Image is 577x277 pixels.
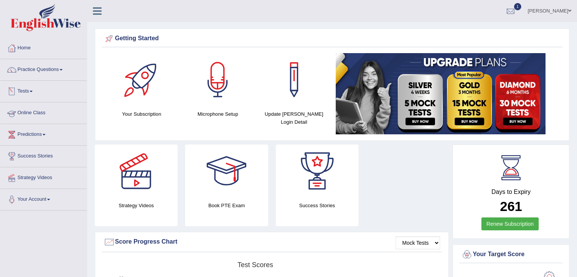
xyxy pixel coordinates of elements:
h4: Microphone Setup [184,110,252,118]
h4: Strategy Videos [95,201,178,209]
a: Predictions [0,124,87,143]
a: Strategy Videos [0,167,87,186]
a: Success Stories [0,146,87,165]
div: Getting Started [104,33,561,44]
tspan: Test scores [237,261,273,269]
h4: Book PTE Exam [185,201,268,209]
a: Renew Subscription [481,217,539,230]
h4: Update [PERSON_NAME] Login Detail [260,110,329,126]
a: Online Class [0,102,87,121]
a: Tests [0,81,87,100]
b: 261 [500,199,522,214]
h4: Days to Expiry [461,189,561,195]
a: Your Account [0,189,87,208]
div: Score Progress Chart [104,236,440,248]
a: Practice Questions [0,59,87,78]
a: Home [0,38,87,57]
h4: Success Stories [276,201,358,209]
div: Your Target Score [461,249,561,260]
img: small5.jpg [336,53,546,134]
span: 1 [514,3,522,10]
h4: Your Subscription [107,110,176,118]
